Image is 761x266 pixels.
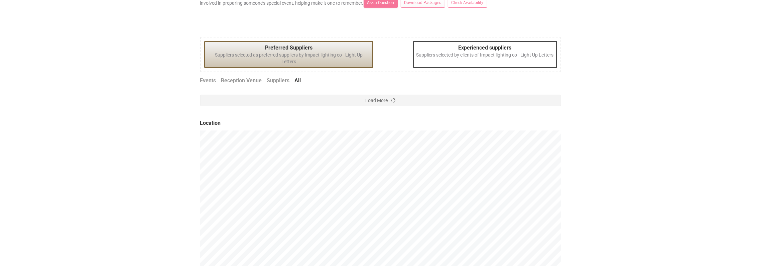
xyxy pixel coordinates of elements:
a: Reception Venue [221,77,262,85]
a: All [295,77,301,85]
div: Suppliers selected as preferred suppliers by Impact lighting co - Light Up Letters [204,41,374,69]
legend: Location [200,119,561,127]
a: Suppliers [267,77,290,85]
legend: Experienced suppliers [416,44,554,52]
legend: Preferred Suppliers [208,44,370,52]
div: Suppliers selected by clients of Impact lighting co - Light Up Letters [413,41,557,69]
button: Load More [200,95,561,106]
a: Events [200,77,216,85]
